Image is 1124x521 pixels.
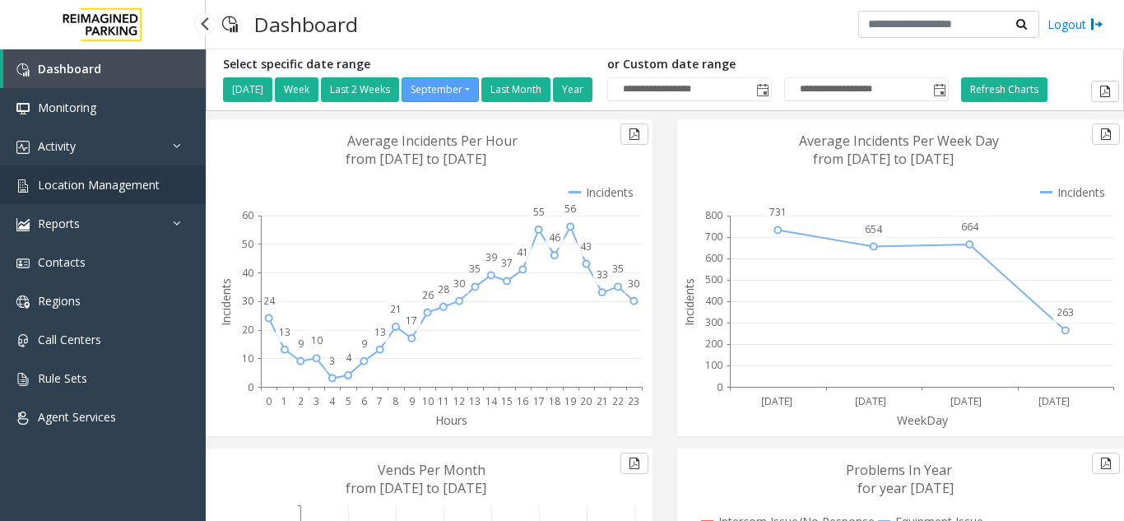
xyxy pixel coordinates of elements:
[564,202,576,216] text: 56
[361,394,367,408] text: 6
[314,394,319,408] text: 3
[1038,394,1070,408] text: [DATE]
[263,294,276,308] text: 24
[242,294,253,308] text: 30
[16,218,30,231] img: 'icon'
[705,272,722,286] text: 500
[549,394,560,408] text: 18
[597,267,608,281] text: 33
[16,141,30,154] img: 'icon'
[321,77,399,102] button: Last 2 Weeks
[580,394,592,408] text: 20
[38,177,160,193] span: Location Management
[1092,123,1120,145] button: Export to pdf
[469,394,481,408] text: 13
[242,266,253,280] text: 40
[16,373,30,386] img: 'icon'
[846,461,952,479] text: Problems In Year
[16,102,30,115] img: 'icon'
[16,179,30,193] img: 'icon'
[485,394,498,408] text: 14
[38,370,87,386] span: Rule Sets
[517,245,528,259] text: 41
[705,294,722,308] text: 400
[1047,16,1103,33] a: Logout
[1092,453,1120,474] button: Export to pdf
[38,216,80,231] span: Reports
[279,325,290,339] text: 13
[38,61,101,77] span: Dashboard
[311,333,323,347] text: 10
[564,394,576,408] text: 19
[628,277,639,291] text: 30
[717,380,722,394] text: 0
[813,150,954,168] text: from [DATE] to [DATE]
[298,337,304,351] text: 9
[769,205,787,219] text: 731
[390,302,402,316] text: 21
[961,77,1047,102] button: Refresh Charts
[533,205,545,219] text: 55
[38,138,76,154] span: Activity
[16,257,30,270] img: 'icon'
[681,278,697,326] text: Incidents
[930,78,948,101] span: Toggle popup
[501,256,513,270] text: 37
[533,394,545,408] text: 17
[705,251,722,265] text: 600
[628,394,639,408] text: 23
[549,230,560,244] text: 46
[705,358,722,372] text: 100
[223,77,272,102] button: [DATE]
[3,49,206,88] a: Dashboard
[347,132,518,150] text: Average Incidents Per Hour
[218,278,234,326] text: Incidents
[38,332,101,347] span: Call Centers
[402,77,479,102] button: September
[242,237,253,251] text: 50
[38,100,96,115] span: Monitoring
[223,58,595,72] h5: Select specific date range
[438,394,449,408] text: 11
[1091,81,1119,102] button: Export to pdf
[242,323,253,337] text: 20
[553,77,592,102] button: Year
[501,394,513,408] text: 15
[374,325,386,339] text: 13
[281,394,287,408] text: 1
[761,394,792,408] text: [DATE]
[799,132,999,150] text: Average Incidents Per Week Day
[329,394,336,408] text: 4
[950,394,982,408] text: [DATE]
[266,394,272,408] text: 0
[897,412,949,428] text: WeekDay
[329,354,335,368] text: 3
[346,150,486,168] text: from [DATE] to [DATE]
[961,220,979,234] text: 664
[857,479,954,497] text: for year [DATE]
[392,394,398,408] text: 8
[377,394,383,408] text: 7
[16,334,30,347] img: 'icon'
[453,277,465,291] text: 30
[435,412,467,428] text: Hours
[1057,305,1074,319] text: 263
[346,394,351,408] text: 5
[409,394,415,408] text: 9
[242,351,253,365] text: 10
[612,262,624,276] text: 35
[222,4,238,44] img: pageIcon
[607,58,949,72] h5: or Custom date range
[597,394,608,408] text: 21
[246,4,366,44] h3: Dashboard
[620,123,648,145] button: Export to pdf
[248,380,253,394] text: 0
[346,479,486,497] text: from [DATE] to [DATE]
[855,394,886,408] text: [DATE]
[485,250,497,264] text: 39
[406,314,417,328] text: 17
[1090,16,1103,33] img: logout
[453,394,465,408] text: 12
[612,394,624,408] text: 22
[705,230,722,244] text: 700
